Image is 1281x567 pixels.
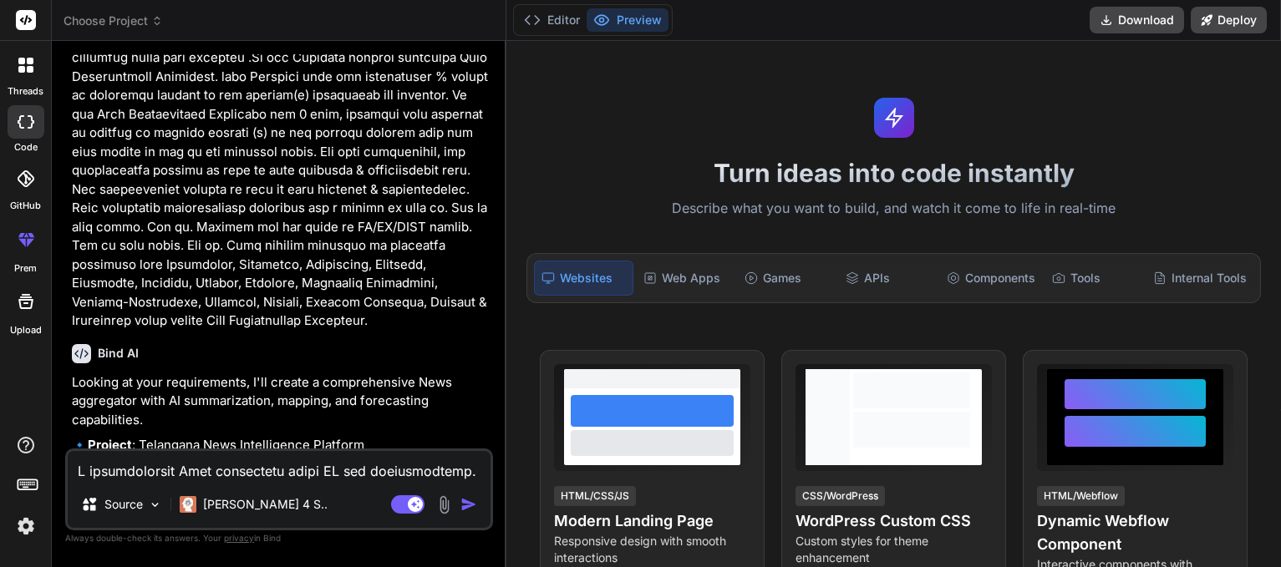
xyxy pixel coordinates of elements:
[180,496,196,513] img: Claude 4 Sonnet
[88,437,132,453] strong: Project
[637,261,735,296] div: Web Apps
[534,261,633,296] div: Websites
[72,373,490,430] p: Looking at your requirements, I'll create a comprehensive News aggregator with AI summarization, ...
[10,323,42,337] label: Upload
[796,509,992,533] h4: WordPress Custom CSS
[554,486,636,506] div: HTML/CSS/JS
[203,496,328,513] p: [PERSON_NAME] 4 S..
[14,261,37,276] label: prem
[1146,261,1253,296] div: Internal Tools
[10,199,41,213] label: GitHub
[104,496,143,513] p: Source
[516,158,1271,188] h1: Turn ideas into code instantly
[98,345,139,362] h6: Bind AI
[224,533,254,543] span: privacy
[72,436,490,493] p: 🔹 : Telangana News Intelligence Platform 🔧 : Next.js + Tailwind + Leaflet Maps + Chart.js 📁 :
[1045,261,1143,296] div: Tools
[1037,509,1233,556] h4: Dynamic Webflow Component
[839,261,937,296] div: APIs
[435,495,454,514] img: attachment
[1037,486,1125,506] div: HTML/Webflow
[796,533,992,566] p: Custom styles for theme enhancement
[554,533,750,566] p: Responsive design with smooth interactions
[8,84,43,99] label: threads
[516,198,1271,220] p: Describe what you want to build, and watch it come to life in real-time
[14,140,38,154] label: code
[148,498,162,512] img: Pick Models
[587,8,668,32] button: Preview
[460,496,477,513] img: icon
[554,509,750,533] h4: Modern Landing Page
[64,13,163,29] span: Choose Project
[1090,7,1184,33] button: Download
[796,486,885,506] div: CSS/WordPress
[1191,7,1267,33] button: Deploy
[12,512,40,540] img: settings
[65,530,493,546] p: Always double-check its answers. Your in Bind
[738,261,836,296] div: Games
[940,261,1042,296] div: Components
[517,8,587,32] button: Editor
